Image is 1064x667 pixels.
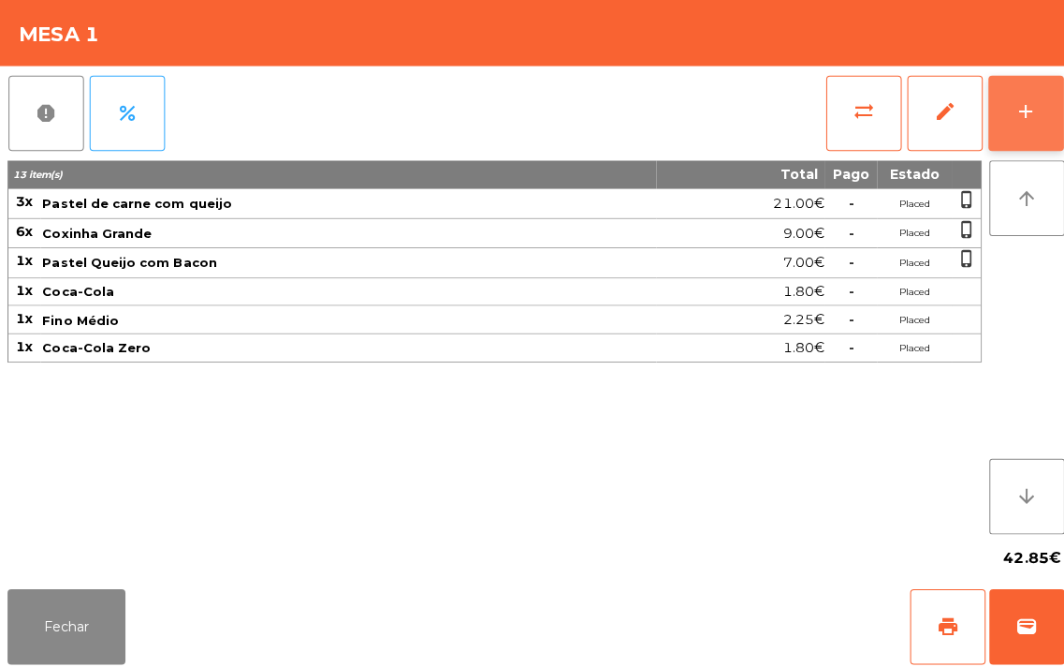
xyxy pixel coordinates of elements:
td: Placed [870,217,945,247]
span: Pastel de carne com queijo [42,194,230,209]
span: - [842,193,848,210]
button: report [8,75,83,150]
span: 2.25€ [777,304,818,330]
span: - [842,281,848,298]
button: wallet [982,585,1057,660]
span: 7.00€ [777,248,818,274]
span: 1.80€ [777,333,818,358]
h4: Mesa 1 [19,21,98,49]
span: Fino Médio [42,310,118,325]
span: edit [926,99,949,122]
span: - [842,223,848,240]
span: Pastel Queijo com Bacon [42,253,215,268]
th: Pago [819,159,870,187]
span: 13 item(s) [13,168,63,180]
span: - [842,308,848,325]
span: 21.00€ [767,189,818,215]
button: Fechar [7,585,124,660]
button: arrow_downward [982,455,1057,530]
td: Placed [870,304,945,332]
td: Placed [870,276,945,304]
td: Placed [870,332,945,360]
span: 9.00€ [777,219,818,245]
span: 42.85€ [996,540,1053,568]
span: Coca-Cola [42,282,113,297]
span: Coxinha Grande [42,224,151,239]
i: arrow_upward [1008,185,1030,208]
span: - [842,336,848,353]
span: phone_iphone [950,188,969,207]
button: sync_alt [820,75,895,150]
button: percent [89,75,164,150]
th: Total [651,159,819,187]
td: Placed [870,187,945,217]
span: 6x [16,221,33,238]
span: - [842,252,848,269]
span: 3x [16,191,33,208]
div: add [1007,99,1029,122]
span: phone_iphone [950,218,969,237]
span: print [929,611,952,633]
span: 1x [16,335,33,352]
i: arrow_downward [1008,482,1030,504]
span: wallet [1008,611,1030,633]
span: percent [115,101,138,124]
span: report [35,101,57,124]
span: 1.80€ [777,277,818,303]
span: 1x [16,307,33,324]
span: sync_alt [846,99,868,122]
button: add [981,75,1056,150]
td: Placed [870,246,945,276]
button: print [903,585,978,660]
span: Coca-Cola Zero [42,337,150,352]
button: edit [900,75,975,150]
span: phone_iphone [950,247,969,266]
span: 1x [16,250,33,267]
span: 1x [16,280,33,297]
button: arrow_upward [982,159,1057,234]
th: Estado [870,159,945,187]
